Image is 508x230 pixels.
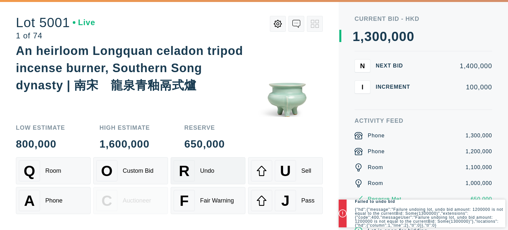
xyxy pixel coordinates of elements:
span: I [361,83,363,91]
span: O [101,162,113,179]
button: APhone [16,187,91,214]
button: RUndo [171,157,245,184]
div: An heirloom Longquan celadon tripod incense burner, Southern Song dynasty | 南宋 龍泉青釉鬲式爐 [16,44,243,92]
div: Live [73,19,95,26]
button: JPass [248,187,323,214]
p: {"hd":{"message":"Failure undoing lot, undo bid amount: 1200000 is not equal to the currentBid: S... [355,207,505,227]
div: Sell [301,167,311,174]
div: High Estimate [100,125,150,131]
div: 1 [353,30,360,43]
div: Undo [200,167,214,174]
button: FFair Warning [171,187,245,214]
div: 1 of 74 [16,32,95,40]
div: 1,300,000 [466,132,492,140]
div: Phone [368,148,385,156]
button: OCustom Bid [93,157,168,184]
button: USell [248,157,323,184]
div: 1,200,000 [466,148,492,156]
div: Custom Bid [123,167,153,174]
span: F [180,192,189,209]
div: 0 [407,30,414,43]
div: 1,600,000 [100,139,150,149]
div: 800,000 [16,139,65,149]
span: A [24,192,35,209]
span: C [102,192,112,209]
button: N [355,59,370,72]
span: J [281,192,289,209]
div: Reserve Met [368,195,402,203]
div: Fair Warning [200,197,234,204]
div: Low Estimate [16,125,65,131]
div: 0 [372,30,380,43]
div: 0 [399,30,407,43]
div: Room [368,179,383,187]
div: Activity Feed [355,118,492,124]
div: Current Bid - HKD [355,16,492,22]
div: 0 [391,30,399,43]
div: Lot 5001 [16,16,95,29]
div: 100,000 [421,84,492,90]
div: Auctioneer [123,197,151,204]
span: R [179,162,190,179]
div: Reserve [184,125,225,131]
div: 1,400,000 [421,63,492,69]
span: U [280,162,291,179]
div: , [360,30,364,162]
div: Pass [301,197,315,204]
div: Room [368,163,383,171]
button: QRoom [16,157,91,184]
div: Increment [376,84,415,90]
span: Q [24,162,35,179]
h2: Failed to undo bid [355,200,505,204]
div: 0 [380,30,387,43]
div: Phone [45,197,63,204]
div: 650,000 [184,139,225,149]
span: N [360,62,365,69]
div: Phone [368,132,385,140]
div: 650,000 [471,195,492,203]
div: Room [45,167,61,174]
button: I [355,80,370,94]
div: , [387,30,391,162]
div: Next Bid [376,63,415,69]
div: 1,000,000 [466,179,492,187]
button: CAuctioneer [93,187,168,214]
div: 1,100,000 [466,163,492,171]
div: 3 [364,30,372,43]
